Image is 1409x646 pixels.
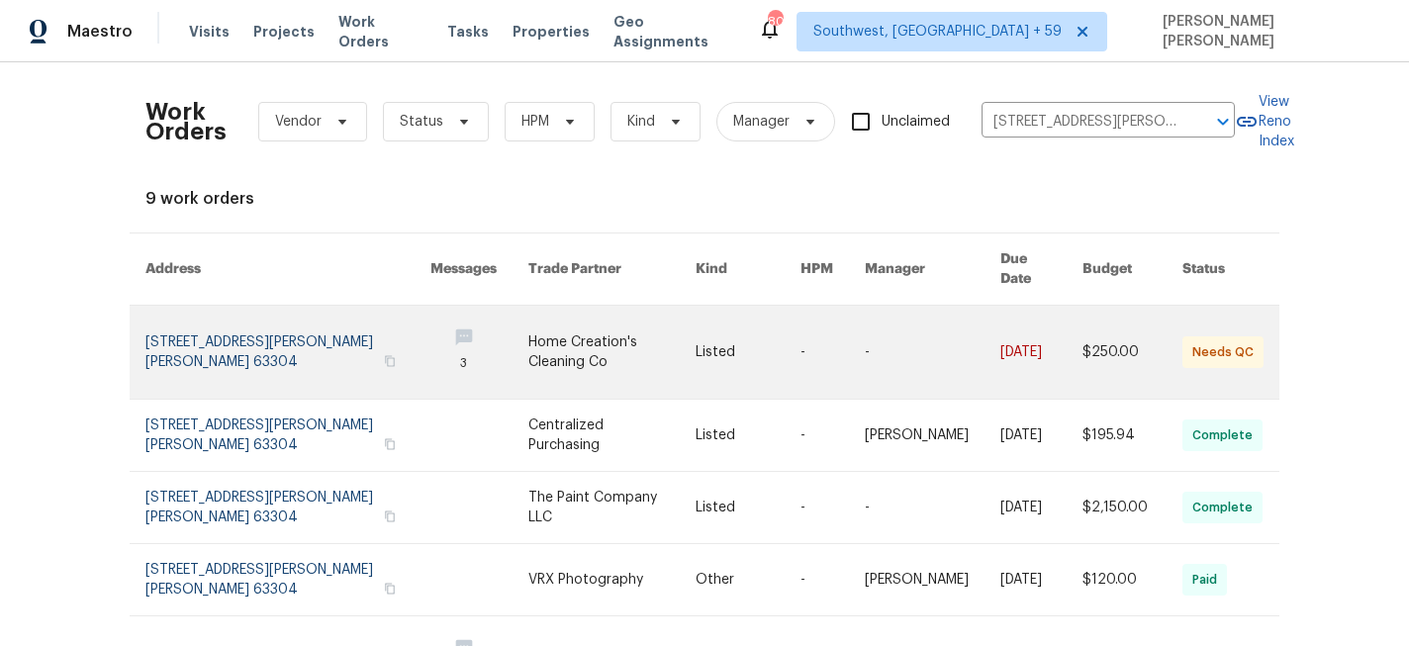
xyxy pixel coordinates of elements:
[381,435,399,453] button: Copy Address
[785,306,849,400] td: -
[338,12,423,51] span: Work Orders
[849,400,985,472] td: [PERSON_NAME]
[253,22,315,42] span: Projects
[415,233,513,306] th: Messages
[145,102,227,141] h2: Work Orders
[513,544,680,616] td: VRX Photography
[513,472,680,544] td: The Paint Company LLC
[400,112,443,132] span: Status
[882,112,950,133] span: Unclaimed
[381,508,399,525] button: Copy Address
[513,22,590,42] span: Properties
[849,472,985,544] td: -
[785,472,849,544] td: -
[67,22,133,42] span: Maestro
[145,189,1264,209] div: 9 work orders
[1167,233,1279,306] th: Status
[849,306,985,400] td: -
[813,22,1062,42] span: Southwest, [GEOGRAPHIC_DATA] + 59
[733,112,790,132] span: Manager
[381,352,399,370] button: Copy Address
[513,400,680,472] td: Centralized Purchasing
[1209,108,1237,136] button: Open
[1155,12,1379,51] span: [PERSON_NAME] [PERSON_NAME]
[513,306,680,400] td: Home Creation's Cleaning Co
[849,233,985,306] th: Manager
[785,233,849,306] th: HPM
[513,233,680,306] th: Trade Partner
[982,107,1179,138] input: Enter in an address
[849,544,985,616] td: [PERSON_NAME]
[627,112,655,132] span: Kind
[447,25,489,39] span: Tasks
[680,400,785,472] td: Listed
[1067,233,1167,306] th: Budget
[381,580,399,598] button: Copy Address
[680,306,785,400] td: Listed
[680,472,785,544] td: Listed
[1235,92,1294,151] a: View Reno Index
[680,544,785,616] td: Other
[785,400,849,472] td: -
[613,12,735,51] span: Geo Assignments
[768,12,782,32] div: 809
[680,233,785,306] th: Kind
[189,22,230,42] span: Visits
[521,112,549,132] span: HPM
[785,544,849,616] td: -
[130,233,415,306] th: Address
[275,112,322,132] span: Vendor
[985,233,1067,306] th: Due Date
